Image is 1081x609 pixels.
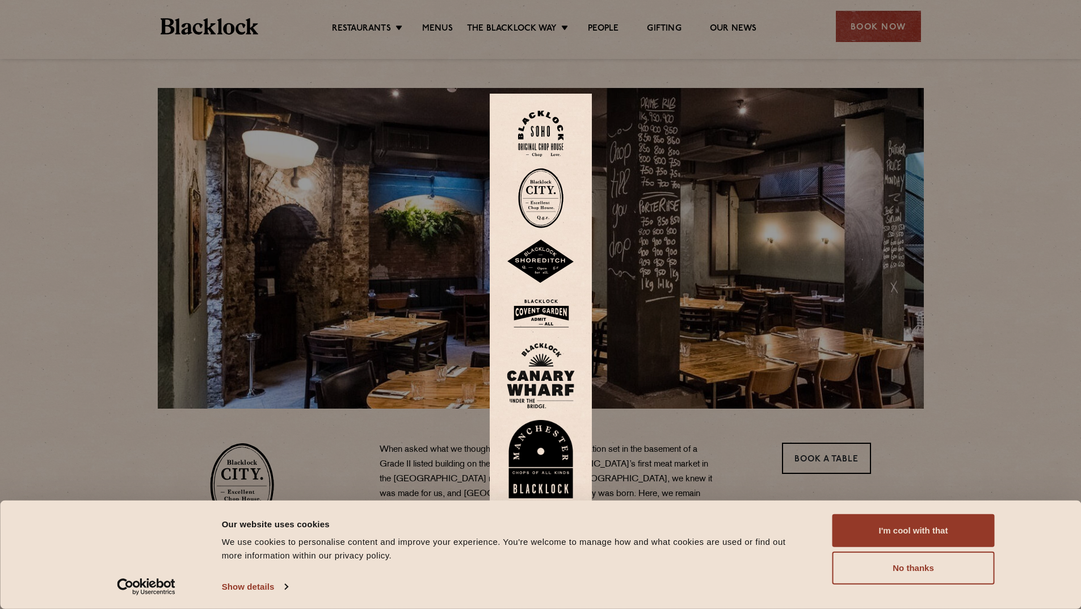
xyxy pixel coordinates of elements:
a: Show details [222,578,288,595]
button: No thanks [832,552,995,585]
a: Usercentrics Cookiebot - opens in a new window [96,578,196,595]
img: BL_CW_Logo_Website.svg [507,343,575,409]
button: I'm cool with that [832,514,995,547]
div: We use cookies to personalise content and improve your experience. You're welcome to manage how a... [222,535,807,562]
img: BL_Manchester_Logo-bleed.png [507,420,575,498]
img: City-stamp-default.svg [518,168,563,228]
img: Shoreditch-stamp-v2-default.svg [507,240,575,284]
img: BLA_1470_CoventGarden_Website_Solid.svg [507,295,575,332]
img: Soho-stamp-default.svg [518,111,563,157]
div: Our website uses cookies [222,517,807,531]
